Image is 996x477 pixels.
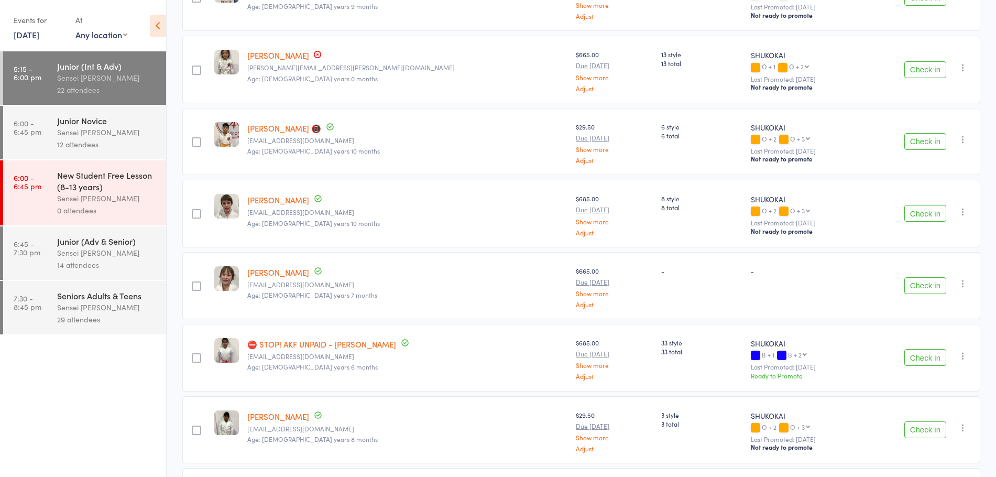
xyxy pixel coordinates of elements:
[788,351,802,358] div: B + 2
[576,146,653,153] a: Show more
[57,235,157,247] div: Junior (Adv & Senior)
[661,50,742,59] span: 13 style
[576,445,653,452] a: Adjust
[576,422,653,430] small: Due [DATE]
[751,227,854,235] div: Not ready to promote
[57,192,157,204] div: Sensei [PERSON_NAME]
[751,50,854,60] div: SHUKOKAI
[57,115,157,126] div: Junior Novice
[214,266,239,291] img: image1653550066.png
[247,2,378,10] span: Age: [DEMOGRAPHIC_DATA] years 9 months
[576,373,653,380] a: Adjust
[751,424,854,432] div: O + 2
[14,294,41,311] time: 7:30 - 8:45 pm
[576,278,653,286] small: Due [DATE]
[247,194,309,205] a: [PERSON_NAME]
[661,194,742,203] span: 8 style
[576,350,653,357] small: Due [DATE]
[3,281,166,334] a: 7:30 -8:45 pmSeniors Adults & TeensSensei [PERSON_NAME]29 attendees
[75,29,127,40] div: Any location
[576,134,653,142] small: Due [DATE]
[3,160,166,225] a: 6:00 -6:45 pmNew Student Free Lesson (8-13 years)Sensei [PERSON_NAME]0 attendees
[57,60,157,72] div: Junior (Int & Adv)
[247,353,567,360] small: samuraikaratelaverton@gmail.com
[661,203,742,212] span: 8 total
[14,174,41,190] time: 6:00 - 6:45 pm
[576,338,653,380] div: $685.00
[57,313,157,326] div: 29 attendees
[751,266,854,275] div: -
[57,169,157,192] div: New Student Free Lesson (8-13 years)
[661,347,742,356] span: 33 total
[904,277,946,294] button: Check in
[661,410,742,419] span: 3 style
[751,135,854,144] div: O + 2
[247,267,309,278] a: [PERSON_NAME]
[57,84,157,96] div: 22 attendees
[247,137,567,144] small: mariafernandamelo@gmail.com
[661,122,742,131] span: 6 style
[790,135,805,142] div: O + 3
[751,3,854,10] small: Last Promoted: [DATE]
[790,207,805,214] div: O + 3
[247,339,396,350] a: ⛔ STOP! AKF UNPAID - [PERSON_NAME]
[576,62,653,69] small: Due [DATE]
[751,371,854,380] div: Ready to Promote
[57,204,157,216] div: 0 attendees
[247,219,380,227] span: Age: [DEMOGRAPHIC_DATA] years 10 months
[751,436,854,443] small: Last Promoted: [DATE]
[576,218,653,225] a: Show more
[751,122,854,133] div: SHUKOKAI
[661,59,742,68] span: 13 total
[576,50,653,91] div: $665.00
[247,74,378,83] span: Age: [DEMOGRAPHIC_DATA] years 0 months
[214,122,239,147] img: image1697239118.png
[751,338,854,349] div: SHUKOKAI
[247,50,309,61] a: [PERSON_NAME]
[576,74,653,81] a: Show more
[904,133,946,150] button: Check in
[904,205,946,222] button: Check in
[57,72,157,84] div: Sensei [PERSON_NAME]
[751,363,854,371] small: Last Promoted: [DATE]
[751,83,854,91] div: Not ready to promote
[214,338,239,363] img: image1660346930.png
[57,247,157,259] div: Sensei [PERSON_NAME]
[14,119,41,136] time: 6:00 - 6:45 pm
[247,362,378,371] span: Age: [DEMOGRAPHIC_DATA] years 6 months
[751,11,854,19] div: Not ready to promote
[214,410,239,435] img: image1702021695.png
[661,131,742,140] span: 6 total
[751,147,854,155] small: Last Promoted: [DATE]
[751,207,854,216] div: O + 2
[751,75,854,83] small: Last Promoted: [DATE]
[661,419,742,428] span: 3 total
[576,122,653,164] div: $29.50
[576,85,653,92] a: Adjust
[214,194,239,219] img: image1653550041.png
[790,424,805,430] div: O + 3
[576,13,653,19] a: Adjust
[904,61,946,78] button: Check in
[661,266,742,275] div: -
[247,123,321,134] a: [PERSON_NAME] 📵
[247,64,567,71] small: trieu.ngan@gmail.com
[576,410,653,452] div: $29.50
[57,259,157,271] div: 14 attendees
[247,435,378,443] span: Age: [DEMOGRAPHIC_DATA] years 8 months
[57,126,157,138] div: Sensei [PERSON_NAME]
[576,2,653,8] a: Show more
[576,206,653,213] small: Due [DATE]
[789,63,804,70] div: O + 2
[751,63,854,72] div: O + 1
[576,194,653,235] div: $685.00
[247,411,309,422] a: [PERSON_NAME]
[576,434,653,441] a: Show more
[576,301,653,308] a: Adjust
[57,301,157,313] div: Sensei [PERSON_NAME]
[576,157,653,164] a: Adjust
[3,51,166,105] a: 5:15 -6:00 pmJunior (Int & Adv)Sensei [PERSON_NAME]22 attendees
[751,410,854,421] div: SHUKOKAI
[247,425,567,432] small: achutta@yahoo.com
[214,50,239,74] img: image1691047817.png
